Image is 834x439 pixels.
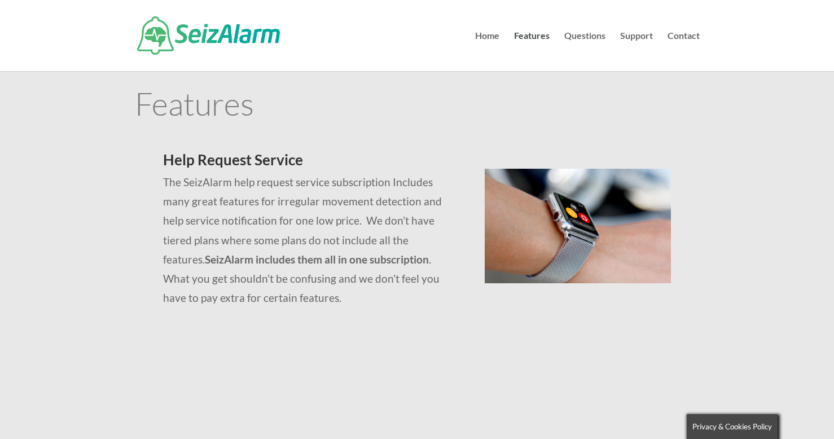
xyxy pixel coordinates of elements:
img: SeizAlarm [137,16,280,55]
strong: SeizAlarm includes them all in one subscription [205,253,429,266]
a: Questions [564,32,605,71]
img: seizalarm-on-wrist [485,169,671,283]
p: The SeizAlarm help request service subscription Includes many great features for irregular moveme... [163,173,457,308]
h2: Help Request Service [163,152,457,173]
a: Features [514,32,550,71]
a: Contact [668,32,700,71]
a: Home [475,32,499,71]
a: Support [620,32,653,71]
span: Privacy & Cookies Policy [692,422,772,431]
h1: Features [135,87,700,125]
